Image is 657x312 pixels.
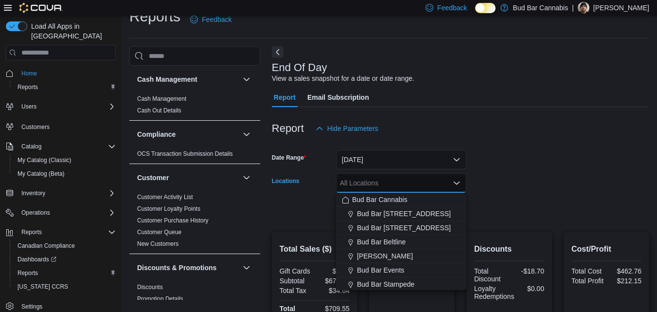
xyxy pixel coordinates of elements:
[137,129,239,139] button: Compliance
[14,168,116,180] span: My Catalog (Beta)
[272,123,304,134] h3: Report
[137,295,183,302] a: Promotion Details
[336,193,466,207] button: Bud Bar Cannabis
[475,3,496,13] input: Dark Mode
[18,283,68,291] span: [US_STATE] CCRS
[437,3,467,13] span: Feedback
[272,177,300,185] label: Locations
[21,228,42,236] span: Reports
[18,226,116,238] span: Reports
[10,239,120,253] button: Canadian Compliance
[336,207,466,221] button: Bud Bar [STREET_ADDRESS]
[578,2,589,14] div: Ricky S
[513,2,568,14] p: Bud Bar Cannabis
[137,205,200,213] span: Customer Loyalty Points
[137,129,176,139] h3: Compliance
[18,269,38,277] span: Reports
[137,263,239,273] button: Discounts & Promotions
[18,256,56,263] span: Dashboards
[357,223,451,233] span: Bud Bar [STREET_ADDRESS]
[18,120,116,132] span: Customers
[21,143,41,150] span: Catalog
[137,95,186,102] a: Cash Management
[137,107,181,114] span: Cash Out Details
[137,173,169,183] h3: Customer
[571,277,604,285] div: Total Profit
[14,154,75,166] a: My Catalog (Classic)
[608,267,641,275] div: $462.76
[280,277,313,285] div: Subtotal
[571,267,604,275] div: Total Cost
[21,209,50,217] span: Operations
[608,277,641,285] div: $212.15
[137,240,178,248] span: New Customers
[18,101,40,112] button: Users
[18,187,49,199] button: Inventory
[336,249,466,263] button: [PERSON_NAME]
[2,186,120,200] button: Inventory
[280,243,350,255] h2: Total Sales ($)
[18,187,116,199] span: Inventory
[21,303,42,311] span: Settings
[2,206,120,220] button: Operations
[10,253,120,266] a: Dashboards
[14,81,42,93] a: Reports
[18,242,75,250] span: Canadian Compliance
[18,170,65,178] span: My Catalog (Beta)
[307,88,369,107] span: Email Subscription
[137,283,163,291] span: Discounts
[518,285,544,293] div: $0.00
[10,280,120,294] button: [US_STATE] CCRS
[357,209,451,219] span: Bud Bar [STREET_ADDRESS]
[280,287,313,294] div: Total Tax
[18,121,53,133] a: Customers
[18,83,38,91] span: Reports
[312,119,382,138] button: Hide Parameters
[137,228,181,236] span: Customer Queue
[317,267,350,275] div: $0.00
[14,281,116,293] span: Washington CCRS
[19,3,63,13] img: Cova
[317,287,350,294] div: $34.64
[317,277,350,285] div: $674.91
[129,7,180,26] h1: Reports
[474,243,544,255] h2: Discounts
[10,153,120,167] button: My Catalog (Classic)
[2,225,120,239] button: Reports
[18,68,41,79] a: Home
[357,279,414,289] span: Bud Bar Stampede
[21,189,45,197] span: Inventory
[202,15,231,24] span: Feedback
[186,10,235,29] a: Feedback
[280,267,313,275] div: Gift Cards
[14,81,116,93] span: Reports
[21,103,36,110] span: Users
[137,194,193,201] a: Customer Activity List
[137,284,163,291] a: Discounts
[14,240,116,252] span: Canadian Compliance
[14,254,60,265] a: Dashboards
[18,207,116,219] span: Operations
[129,93,260,120] div: Cash Management
[571,243,641,255] h2: Cost/Profit
[241,73,252,85] button: Cash Management
[129,191,260,254] div: Customer
[137,150,233,158] span: OCS Transaction Submission Details
[474,267,507,283] div: Total Discount
[137,229,181,236] a: Customer Queue
[137,217,209,224] span: Customer Purchase History
[357,251,413,261] span: [PERSON_NAME]
[274,88,296,107] span: Report
[2,66,120,80] button: Home
[10,266,120,280] button: Reports
[272,46,284,58] button: Next
[241,172,252,184] button: Customer
[18,67,116,79] span: Home
[137,107,181,114] a: Cash Out Details
[336,277,466,292] button: Bud Bar Stampede
[27,21,116,41] span: Load All Apps in [GEOGRAPHIC_DATA]
[18,156,71,164] span: My Catalog (Classic)
[14,267,42,279] a: Reports
[21,70,37,77] span: Home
